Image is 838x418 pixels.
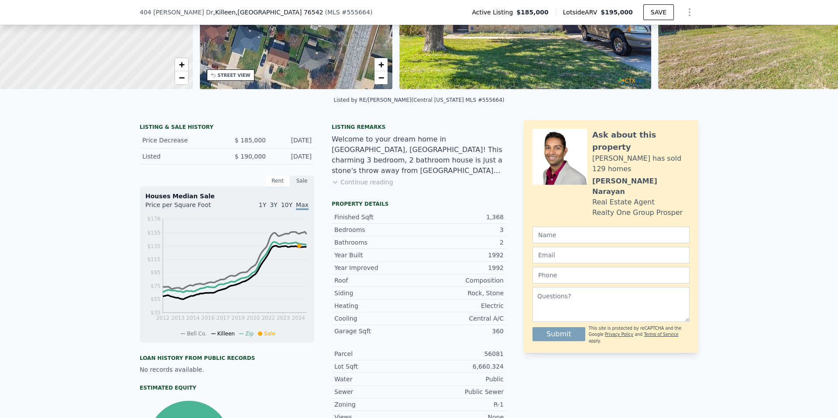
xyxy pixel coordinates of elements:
span: Zip [245,331,254,337]
div: Central A/C [419,314,504,323]
span: , [GEOGRAPHIC_DATA] 76542 [236,9,323,16]
span: Lotside ARV [563,8,601,17]
tspan: $155 [147,230,161,236]
tspan: $115 [147,256,161,263]
div: 1992 [419,251,504,259]
span: Sale [264,331,275,337]
tspan: 2019 [231,315,245,321]
span: 10Y [281,201,292,208]
span: , Killeen [213,8,323,17]
div: Rock, Stone [419,289,504,297]
button: SAVE [643,4,674,20]
div: Bathrooms [334,238,419,247]
div: Water [334,375,419,383]
tspan: 2023 [277,315,290,321]
div: ( ) [325,8,372,17]
div: 1,368 [419,213,504,221]
div: 2 [419,238,504,247]
div: 56081 [419,349,504,358]
div: No records available. [140,365,314,374]
div: Zoning [334,400,419,409]
a: Zoom out [374,71,388,84]
tspan: $95 [151,269,161,276]
a: Privacy Policy [605,332,633,337]
span: + [378,59,384,70]
span: 1Y [259,201,266,208]
div: Listed [142,152,220,161]
button: Continue reading [332,178,393,187]
tspan: $176 [147,216,161,222]
span: Max [296,201,309,210]
div: 360 [419,327,504,335]
div: Siding [334,289,419,297]
tspan: $135 [147,243,161,249]
div: Lot Sqft [334,362,419,371]
span: $ 185,000 [235,137,266,144]
span: 404 [PERSON_NAME] Dr [140,8,213,17]
div: Year Improved [334,263,419,272]
tspan: 2020 [247,315,260,321]
tspan: 2012 [156,315,170,321]
div: [PERSON_NAME] has sold 129 homes [592,153,690,174]
div: Heating [334,301,419,310]
div: Bedrooms [334,225,419,234]
tspan: 2022 [261,315,275,321]
div: Roof [334,276,419,285]
span: Killeen [217,331,235,337]
tspan: 2016 [201,315,215,321]
input: Email [532,247,690,263]
div: Real Estate Agent [592,197,655,207]
tspan: $55 [151,296,161,302]
input: Phone [532,267,690,283]
button: Show Options [681,3,698,21]
div: 3 [419,225,504,234]
div: Garage Sqft [334,327,419,335]
tspan: 2017 [216,315,230,321]
a: Zoom in [175,58,188,71]
span: 3Y [270,201,277,208]
div: Composition [419,276,504,285]
div: Finished Sqft [334,213,419,221]
div: Property details [332,200,506,207]
div: Price Decrease [142,136,220,145]
div: Cooling [334,314,419,323]
tspan: 2013 [171,315,185,321]
div: [DATE] [273,152,312,161]
div: 1992 [419,263,504,272]
div: Welcome to your dream home in [GEOGRAPHIC_DATA], [GEOGRAPHIC_DATA]! This charming 3 bedroom, 2 ba... [332,134,506,176]
div: Listing remarks [332,124,506,131]
button: Submit [532,327,585,341]
div: Ask about this property [592,129,690,153]
a: Terms of Service [644,332,678,337]
div: Estimated Equity [140,384,314,391]
span: Bell Co. [187,331,206,337]
div: Electric [419,301,504,310]
tspan: $75 [151,283,161,289]
span: + [179,59,184,70]
div: Price per Square Foot [145,200,227,214]
a: Zoom in [374,58,388,71]
tspan: 2014 [186,315,200,321]
span: $ 190,000 [235,153,266,160]
span: MLS [327,9,340,16]
tspan: 2024 [292,315,305,321]
div: STREET VIEW [218,72,251,79]
a: Zoom out [175,71,188,84]
div: Sale [290,175,314,187]
span: Active Listing [472,8,516,17]
span: $195,000 [601,9,633,16]
div: Realty One Group Prosper [592,207,683,218]
input: Name [532,227,690,243]
div: R-1 [419,400,504,409]
div: Parcel [334,349,419,358]
div: Listed by RE/[PERSON_NAME] (Central [US_STATE] MLS #555664) [334,97,505,103]
tspan: $35 [151,310,161,316]
div: Year Built [334,251,419,259]
span: − [179,72,184,83]
div: Sewer [334,387,419,396]
span: # 555664 [342,9,370,16]
div: Public [419,375,504,383]
span: $185,000 [516,8,549,17]
div: LISTING & SALE HISTORY [140,124,314,132]
div: Rent [265,175,290,187]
